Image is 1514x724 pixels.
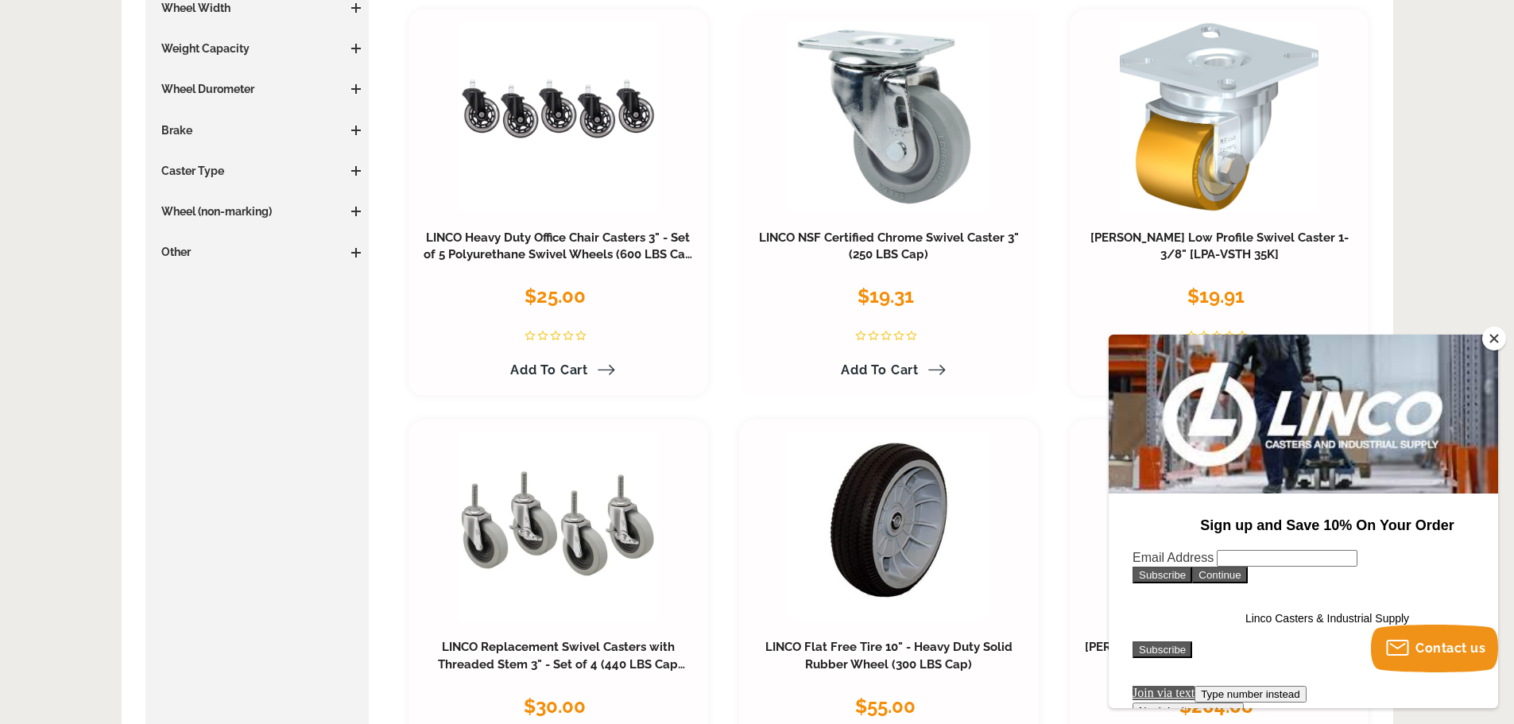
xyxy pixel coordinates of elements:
span: $55.00 [855,695,916,718]
span: Contact us [1415,641,1485,656]
button: Close [1482,327,1506,350]
h3: Wheel Durometer [153,81,362,97]
a: Add to Cart [831,357,946,384]
strong: Sign up and Save 10% On Your Order [91,183,345,199]
a: [PERSON_NAME] Low Profile Swivel Caster 1-3/8" [LPA-VSTH 35K] [1090,230,1349,262]
input: Subscribe [24,232,83,249]
button: No, I don't want texts [24,368,135,385]
h3: Weight Capacity [153,41,362,56]
label: Email Address [24,216,105,230]
span: Linco Casters & Industrial Supply [137,277,300,290]
span: Add to Cart [510,362,588,377]
h3: Caster Type [153,163,362,179]
a: Join via text [24,351,86,366]
button: Type number instead [86,351,197,368]
span: Add to Cart [841,362,919,377]
a: LINCO Heavy Duty Office Chair Casters 3" - Set of 5 Polyurethane Swivel Wheels (600 LBS Cap Combi... [424,230,693,280]
input: Subscribe [24,307,83,323]
h3: Wheel (non-marking) [153,203,362,219]
span: $25.00 [525,285,586,308]
span: $30.00 [524,695,586,718]
a: LINCO Replacement Swivel Casters with Threaded Stem 3" - Set of 4 (440 LBS Cap Combined) [438,640,685,689]
a: LINCO NSF Certified Chrome Swivel Caster 3" (250 LBS Cap) [759,230,1019,262]
span: $204.08 [1179,695,1253,718]
a: [PERSON_NAME] Leveling Caster 3" [HRLK-SPO 75K] [1085,640,1354,672]
h3: Other [153,244,362,260]
a: LINCO Flat Free Tire 10" - Heavy Duty Solid Rubber Wheel (300 LBS Cap) [765,640,1013,672]
span: $19.31 [858,285,914,308]
a: Add to Cart [501,357,615,384]
button: Continue [83,232,138,249]
button: Contact us [1371,625,1498,672]
h3: Brake [153,122,362,138]
span: $19.91 [1187,285,1245,308]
